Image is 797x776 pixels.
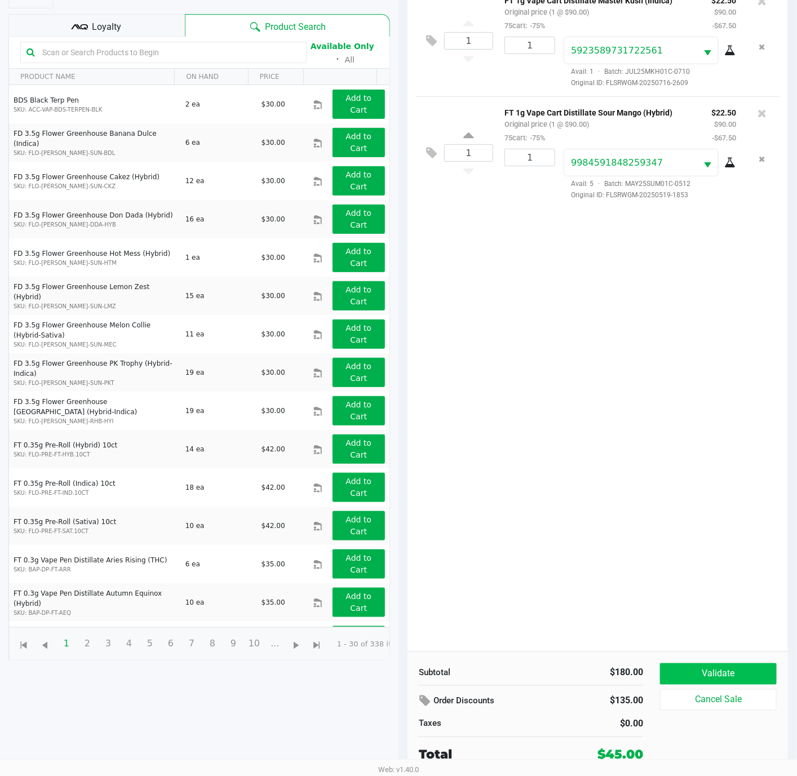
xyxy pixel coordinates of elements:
small: Original price (1 @ $90.00) [504,8,589,16]
span: -75% [527,21,545,30]
button: Select [697,149,718,176]
span: Page 2 [77,633,98,654]
span: · [594,68,604,76]
button: Add to Cart [333,588,385,617]
td: 10 ea [180,583,256,622]
span: Page 3 [98,633,119,654]
p: SKU: FLO-PRE-FT-SAT.10CT [14,527,176,535]
span: Go to the previous page [34,632,56,654]
button: Add to Cart [333,396,385,425]
td: 6 ea [180,545,256,583]
p: FT 1g Vape Cart Distillate Sour Mango (Hybrid) [504,105,694,117]
span: Go to the next page [286,632,307,654]
app-button-loader: Add to Cart [346,323,372,344]
span: Page 5 [139,633,161,654]
th: ON HAND [174,69,247,85]
button: Remove the package from the orderLine [755,149,770,170]
td: FD 3.5g Flower Greenhouse Don Dada (Hybrid) [9,200,180,238]
span: $30.00 [262,330,285,338]
div: $135.00 [580,691,644,711]
span: Avail: 1 Batch: JUL25MKH01C-0710 [564,68,690,76]
button: Add to Cart [333,434,385,464]
button: Validate [660,663,777,685]
span: Go to the last page [307,632,328,654]
th: PRICE [248,69,303,85]
td: FT 0.3g Vape Pen Distillate Autumn Equinox (Hybrid) [9,583,180,622]
button: Add to Cart [333,511,385,540]
span: $30.00 [262,407,285,415]
span: Page 8 [202,633,223,654]
app-button-loader: Add to Cart [346,438,372,459]
button: Add to Cart [333,90,385,119]
small: $90.00 [714,8,736,16]
td: FD 3.5g Flower Greenhouse Lemon Zest (Hybrid) [9,277,180,315]
td: FT 0.3g Vape Pen Distillate Aries Rising (THC) [9,545,180,583]
span: $35.00 [262,560,285,568]
span: $30.00 [262,215,285,223]
div: $180.00 [539,666,643,680]
button: Add to Cart [333,281,385,311]
span: $30.00 [262,292,285,300]
td: FT 0.3g Vape Pen Distillate Jupiter [PERSON_NAME] (Sativa) [9,622,180,660]
div: Order Discounts [419,691,563,712]
button: Select [697,37,718,64]
p: SKU: ACC-VAP-BDS-TERPEN-BLK [14,105,176,114]
input: Scan or Search Products to Begin [38,44,300,61]
app-button-loader: Add to Cart [346,285,372,306]
button: Add to Cart [333,243,385,272]
span: Original ID: FLSRWGM-20250519-1853 [564,190,736,200]
button: Add to Cart [333,205,385,234]
span: · [594,180,604,188]
p: SKU: FLO-[PERSON_NAME]-SUN-LMZ [14,302,176,311]
span: Loyalty [92,20,121,34]
td: FT 0.35g Pre-Roll (Hybrid) 10ct [9,430,180,468]
span: $30.00 [262,369,285,376]
app-button-loader: Add to Cart [346,170,372,191]
td: FT 0.35g Pre-Roll (Indica) 10ct [9,468,180,507]
app-button-loader: Add to Cart [346,94,372,114]
span: $30.00 [262,177,285,185]
span: Product Search [265,20,326,34]
span: $30.00 [262,100,285,108]
p: SKU: FLO-[PERSON_NAME]-SUN-BDL [14,149,176,157]
kendo-pager-info: 1 - 30 of 338 items [337,638,407,650]
span: Go to the first page [17,638,32,653]
app-button-loader: Add to Cart [346,592,372,613]
span: Page 11 [264,633,286,654]
td: 17 ea [180,622,256,660]
td: 6 ea [180,123,256,162]
td: FT 0.35g Pre-Roll (Sativa) 10ct [9,507,180,545]
div: Data table [9,69,389,627]
span: 9984591848259347 [571,157,663,168]
p: SKU: BAP-DP-FT-AEQ [14,609,176,617]
span: Page 1 [56,633,77,654]
span: Go to the next page [290,638,304,653]
span: Page 9 [223,633,244,654]
button: All [345,54,355,66]
button: Cancel Sale [660,689,777,711]
p: SKU: FLO-PRE-FT-HYB.10CT [14,450,176,459]
button: Add to Cart [333,358,385,387]
span: $35.00 [262,598,285,606]
p: SKU: BAP-DP-FT-ARR [14,565,176,574]
app-button-loader: Add to Cart [346,515,372,536]
p: $22.50 [711,105,736,117]
div: Subtotal [419,666,523,679]
span: Page 4 [118,633,140,654]
p: SKU: FLO-PRE-FT-IND.10CT [14,489,176,497]
td: 19 ea [180,392,256,430]
td: 16 ea [180,200,256,238]
button: Remove the package from the orderLine [755,37,770,57]
app-button-loader: Add to Cart [346,362,372,383]
app-button-loader: Add to Cart [346,477,372,498]
button: Add to Cart [333,128,385,157]
span: $30.00 [262,254,285,261]
p: SKU: FLO-[PERSON_NAME]-DDA-HYB [14,220,176,229]
button: Add to Cart [333,473,385,502]
app-button-loader: Add to Cart [346,247,372,268]
small: Original price (1 @ $90.00) [504,120,589,128]
app-button-loader: Add to Cart [346,400,372,421]
span: Page 10 [243,633,265,654]
small: $90.00 [714,120,736,128]
div: $0.00 [539,717,643,731]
